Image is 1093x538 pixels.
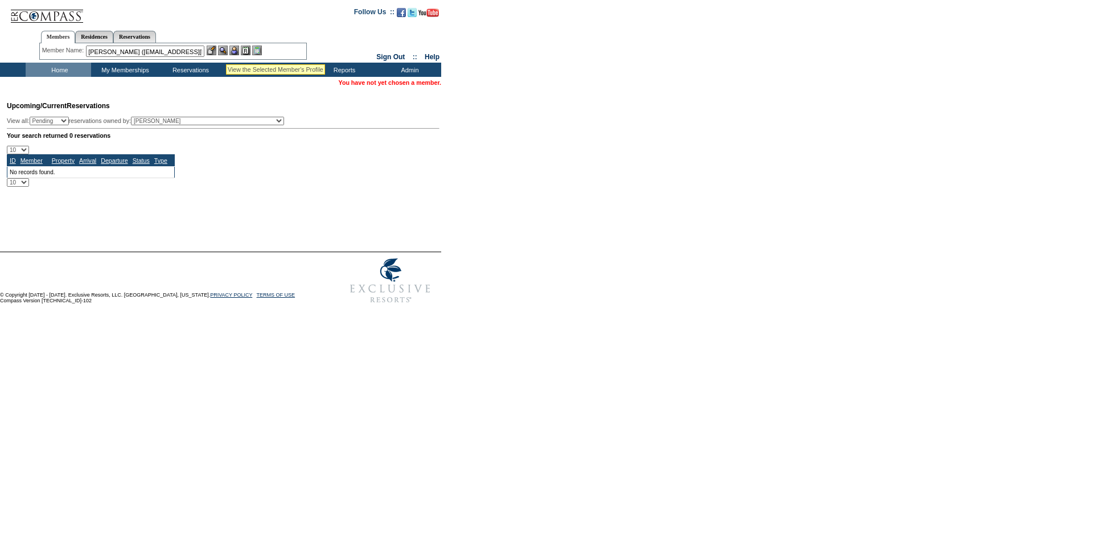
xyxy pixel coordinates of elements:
td: Reports [310,63,376,77]
a: Subscribe to our YouTube Channel [418,11,439,18]
span: :: [413,53,417,61]
img: Exclusive Resorts [339,252,441,309]
a: Follow us on Twitter [408,11,417,18]
img: Subscribe to our YouTube Channel [418,9,439,17]
td: Follow Us :: [354,7,395,20]
a: PRIVACY POLICY [210,292,252,298]
a: Reservations [113,31,156,43]
span: Upcoming/Current [7,102,67,110]
a: Members [41,31,76,43]
img: Reservations [241,46,250,55]
a: Property [52,157,75,164]
a: ID [10,157,16,164]
img: Impersonate [229,46,239,55]
td: My Memberships [91,63,157,77]
a: Residences [75,31,113,43]
a: Member [20,157,43,164]
a: TERMS OF USE [257,292,295,298]
td: No records found. [7,166,175,178]
img: View [218,46,228,55]
div: Your search returned 0 reservations [7,132,439,139]
td: Admin [376,63,441,77]
span: You have not yet chosen a member. [339,79,441,86]
img: Become our fan on Facebook [397,8,406,17]
a: Arrival [79,157,96,164]
span: Reservations [7,102,110,110]
a: Type [154,157,167,164]
a: Sign Out [376,53,405,61]
td: Home [26,63,91,77]
img: Follow us on Twitter [408,8,417,17]
td: Reservations [157,63,222,77]
a: Departure [101,157,128,164]
img: b_calculator.gif [252,46,262,55]
a: Status [133,157,150,164]
td: Vacation Collection [222,63,310,77]
a: Help [425,53,439,61]
div: Member Name: [42,46,86,55]
div: View all: reservations owned by: [7,117,289,125]
img: b_edit.gif [207,46,216,55]
div: View the Selected Member's Profile [228,66,323,73]
a: Become our fan on Facebook [397,11,406,18]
